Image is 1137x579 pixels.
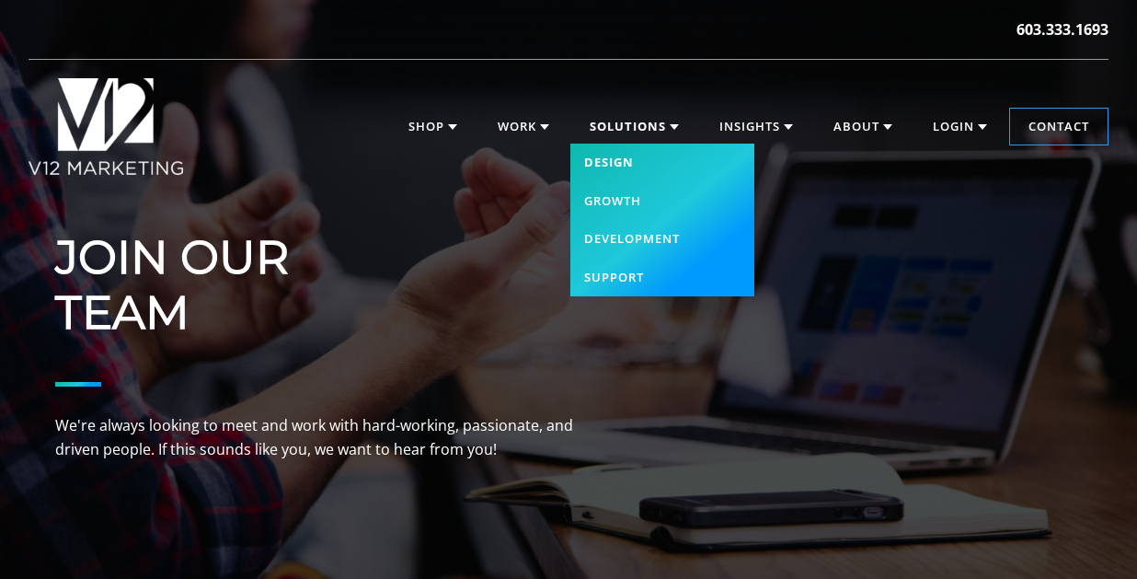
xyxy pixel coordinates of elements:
a: About [815,109,911,145]
a: Design [570,144,754,182]
a: Solutions [571,109,697,145]
a: 603.333.1693 [1016,18,1108,41]
a: Work [479,109,568,145]
a: Support [570,259,754,297]
a: Contact [1010,109,1108,145]
h1: JOIN OUR TEAM [55,230,607,341]
a: Insights [701,109,811,145]
a: Login [914,109,1005,145]
a: Shop [390,109,476,145]
iframe: Chat Widget [1045,491,1137,579]
img: V12 MARKETING Logo New Hampshire Marketing Agency [29,78,183,175]
a: Development [570,220,754,259]
a: Growth [570,182,754,221]
p: We're always looking to meet and work with hard-working, passionate, and driven people. If this s... [55,414,607,461]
